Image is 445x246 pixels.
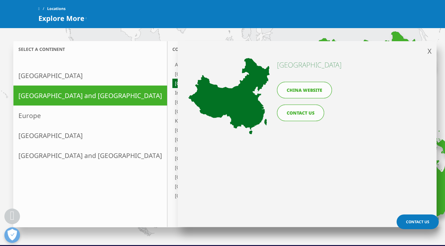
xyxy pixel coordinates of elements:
[47,3,66,14] span: Locations
[4,227,20,243] button: Open Preferences
[172,191,309,200] a: [GEOGRAPHIC_DATA]
[406,219,429,224] span: Contact Us
[13,66,167,86] a: [GEOGRAPHIC_DATA]
[172,116,309,125] a: Korea
[397,214,439,229] a: Contact Us
[277,60,342,69] h4: [GEOGRAPHIC_DATA]
[13,86,167,106] a: [GEOGRAPHIC_DATA] and [GEOGRAPHIC_DATA]
[277,82,332,98] a: China website
[167,41,321,57] h3: Country
[172,172,309,182] a: [GEOGRAPHIC_DATA]
[172,69,309,79] a: [GEOGRAPHIC_DATA] and [GEOGRAPHIC_DATA]
[172,79,309,88] a: [GEOGRAPHIC_DATA]
[172,60,309,69] a: Asia Pacific
[172,135,309,144] a: [GEOGRAPHIC_DATA]
[172,144,309,154] a: [GEOGRAPHIC_DATA]
[172,88,309,97] a: India
[172,154,309,163] a: [GEOGRAPHIC_DATA]
[38,14,84,22] span: Explore More
[428,46,432,56] span: X
[172,125,309,135] a: [GEOGRAPHIC_DATA]
[172,107,309,116] a: [GEOGRAPHIC_DATA]
[13,106,167,125] a: Europe
[13,46,167,52] h3: Select a continent
[277,105,324,121] a: CONTACT US
[172,97,309,107] a: [GEOGRAPHIC_DATA]
[172,163,309,172] a: [GEOGRAPHIC_DATA]
[13,125,167,145] a: [GEOGRAPHIC_DATA]
[13,145,167,165] a: [GEOGRAPHIC_DATA] and [GEOGRAPHIC_DATA]
[172,182,309,191] a: [GEOGRAPHIC_DATA]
